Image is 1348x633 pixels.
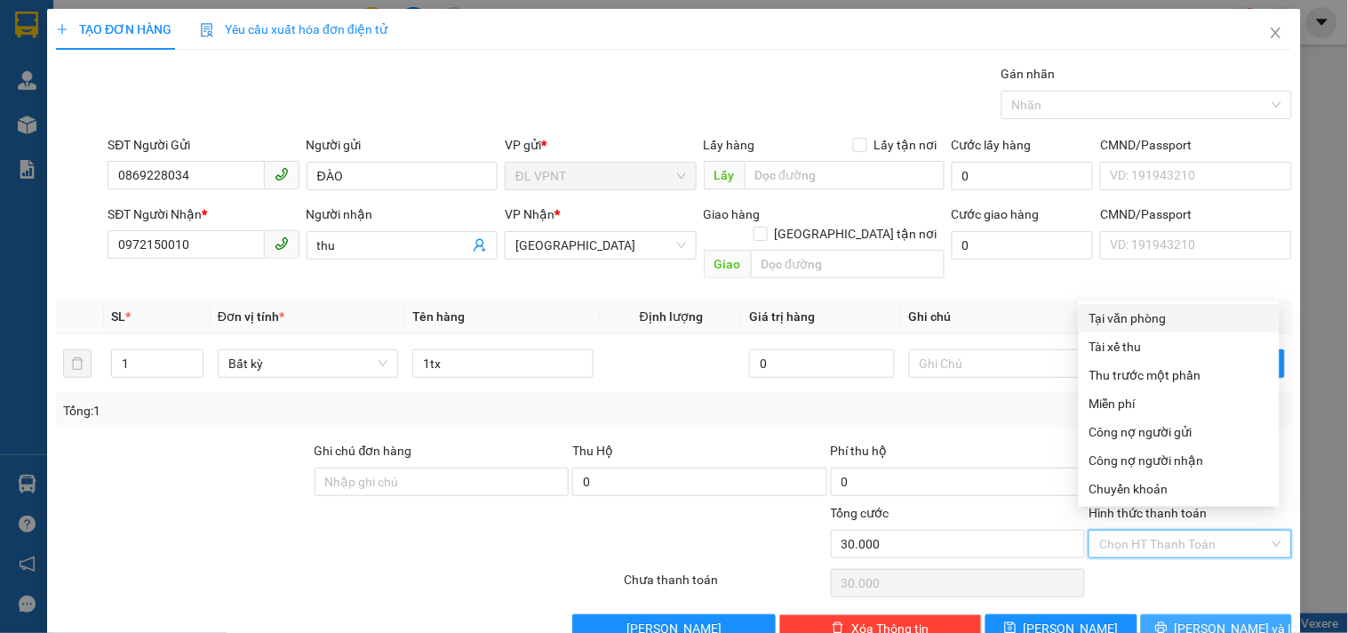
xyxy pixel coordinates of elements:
[952,231,1094,260] input: Cước giao hàng
[111,309,125,324] span: SL
[704,161,745,189] span: Lấy
[1089,365,1269,385] div: Thu trước một phần
[200,23,214,37] img: icon
[108,135,299,155] div: SĐT Người Gửi
[1079,446,1280,475] div: Cước gửi hàng sẽ được ghi vào công nợ của người nhận
[56,22,171,36] span: TẠO ĐƠN HÀNG
[867,135,945,155] span: Lấy tận nơi
[745,161,945,189] input: Dọc đường
[1100,135,1291,155] div: CMND/Passport
[749,309,815,324] span: Giá trị hàng
[1089,422,1269,442] div: Công nợ người gửi
[149,68,244,82] b: [DOMAIN_NAME]
[200,22,387,36] span: Yêu cầu xuất hóa đơn điện tử
[109,26,176,109] b: Gửi khách hàng
[149,84,244,107] li: (c) 2017
[572,444,613,458] span: Thu Hộ
[1251,9,1301,59] button: Close
[751,250,945,278] input: Dọc đường
[505,207,554,221] span: VP Nhận
[952,138,1032,152] label: Cước lấy hàng
[1100,204,1291,224] div: CMND/Passport
[228,350,387,377] span: Bất kỳ
[1089,308,1269,328] div: Tại văn phòng
[515,163,685,189] span: ĐL VPNT
[704,250,751,278] span: Giao
[902,300,1097,334] th: Ghi chú
[307,135,498,155] div: Người gửi
[63,401,522,421] div: Tổng: 1
[56,23,68,36] span: plus
[505,135,696,155] div: VP gửi
[1089,451,1269,470] div: Công nợ người nhận
[831,441,1086,468] div: Phí thu hộ
[1089,394,1269,413] div: Miễn phí
[768,224,945,244] span: [GEOGRAPHIC_DATA] tận nơi
[275,236,289,251] span: phone
[622,570,828,601] div: Chưa thanh toán
[315,468,570,496] input: Ghi chú đơn hàng
[473,238,487,252] span: user-add
[704,207,761,221] span: Giao hàng
[193,22,235,65] img: logo.jpg
[1001,67,1056,81] label: Gán nhãn
[412,349,593,378] input: VD: Bàn, Ghế
[952,207,1040,221] label: Cước giao hàng
[315,444,412,458] label: Ghi chú đơn hàng
[218,309,284,324] span: Đơn vị tính
[307,204,498,224] div: Người nhận
[1089,337,1269,357] div: Tài xế thu
[22,22,111,111] img: logo.jpg
[108,204,299,224] div: SĐT Người Nhận
[1089,479,1269,499] div: Chuyển khoản
[63,349,92,378] button: delete
[831,506,889,520] span: Tổng cước
[749,349,895,378] input: 0
[640,309,703,324] span: Định lượng
[515,232,685,259] span: ĐL Quận 1
[412,309,465,324] span: Tên hàng
[1079,418,1280,446] div: Cước gửi hàng sẽ được ghi vào công nợ của người gửi
[1269,26,1283,40] span: close
[1089,506,1207,520] label: Hình thức thanh toán
[909,349,1089,378] input: Ghi Chú
[22,115,92,229] b: Phúc An Express
[275,167,289,181] span: phone
[704,138,755,152] span: Lấy hàng
[952,162,1094,190] input: Cước lấy hàng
